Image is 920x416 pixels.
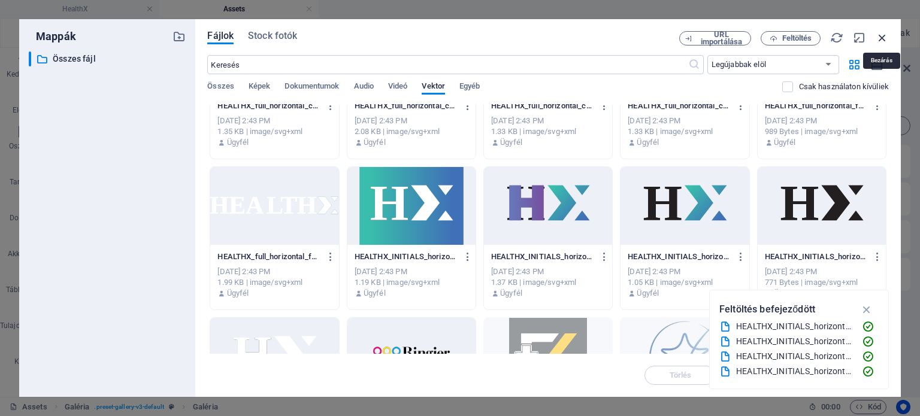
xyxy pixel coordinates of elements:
[637,137,659,148] p: Ügyfél
[761,31,821,45] button: Feltöltés
[697,31,746,45] span: URL importálása
[628,101,731,111] p: HEALTHX_full_horizontal_colorX_v1-j_8CdYtdfoKgA1bMhWfe6w.svg
[500,137,522,148] p: Ügyfél
[217,266,331,277] div: [DATE] 2:43 PM
[29,29,76,44] p: Mappák
[217,277,331,288] div: 1.99 KB | image/svg+xml
[207,79,234,96] span: Összes
[207,29,234,43] span: Fájlok
[207,55,688,74] input: Keresés
[364,288,386,299] p: Ügyfél
[227,288,249,299] p: Ügyfél
[491,251,594,262] p: HEALTHX_INITIALS_horizontal_colorTEXT_svg-lRFRt-rYicAbYCpeVmgrtg.svg
[5,5,84,15] a: Skip to main content
[422,79,445,96] span: Vektor
[628,116,742,126] div: [DATE] 2:43 PM
[628,266,742,277] div: [DATE] 2:43 PM
[248,29,297,43] span: Stock fotók
[364,137,386,148] p: Ügyfél
[736,335,852,348] div: HEALTHX_INITIALS_horizontal_full_BLACK_svg.svg
[765,251,868,262] p: HEALTHX_INITIALS_horizontal_full_BLACK_svg-8MKuHJxwfY_2tq9QVGsv4w.svg
[459,79,480,96] span: Egyéb
[491,101,594,111] p: HEALTHX_full_horizontal_colorX_svg-LDgrO2uukven7k2jJfhOvg.svg
[355,251,458,262] p: HEALTHX_INITIALS_horizontal_colorBACK_svg-Q05GvIzvh10yY_mP4aLz9Q.svg
[491,116,605,126] div: [DATE] 2:43 PM
[355,266,468,277] div: [DATE] 2:43 PM
[491,277,605,288] div: 1.37 KB | image/svg+xml
[355,277,468,288] div: 1.19 KB | image/svg+xml
[830,31,843,44] i: Újratöltés
[285,79,339,96] span: Dokumentumok
[355,116,468,126] div: [DATE] 2:43 PM
[217,101,320,111] p: HEALTHX_full_horizontal_colorBACK_svg-209b2oB_TlARPjzQY4YDrg.svg
[628,251,731,262] p: HEALTHX_INITIALS_horizontal_colorX_svg-BLAttJW1iXH7cn1dqx_bSA.svg
[765,277,879,288] div: 771 Bytes | image/svg+xml
[29,51,31,66] div: ​
[53,52,164,66] p: Összes fájl
[774,288,796,299] p: Ügyfél
[484,318,612,396] div: Ez a fájl már ki lett választva vagy nem támogatott ebben az elemben
[637,288,659,299] p: Ügyfél
[354,79,374,96] span: Audio
[628,277,742,288] div: 1.05 KB | image/svg+xml
[774,137,796,148] p: Ügyfél
[500,288,522,299] p: Ügyfél
[491,126,605,137] div: 1.33 KB | image/svg+xml
[679,31,751,45] button: URL importálása
[736,320,852,333] div: HEALTHX_INITIALS_horizontal_full_WHITE_svg.svg
[765,116,879,126] div: [DATE] 2:43 PM
[217,116,331,126] div: [DATE] 2:43 PM
[765,126,879,137] div: 989 Bytes | image/svg+xml
[765,266,879,277] div: [DATE] 2:43 PM
[719,302,815,317] p: Feltöltés befejeződött
[799,81,889,92] p: Csak használaton kívüliek
[736,365,852,378] div: HEALTHX_INITIALS_horizontal_colorTEXT_svg.svg
[782,35,812,42] span: Feltöltés
[355,126,468,137] div: 2.08 KB | image/svg+xml
[249,79,270,96] span: Képek
[628,126,742,137] div: 1.33 KB | image/svg+xml
[355,101,458,111] p: HEALTHX_full_horizontal_colorTEXT_svg-zykILLBod7dBuJSpcSYwDA.svg
[172,30,186,43] i: Új mappa létrehozása
[491,266,605,277] div: [DATE] 2:43 PM
[217,251,320,262] p: HEALTHX_full_horizontal_full_WHITE_svg-bDNoXju9-YLwoy8NSOHPpQ.svg
[621,318,749,396] div: Ez a fájl már ki lett választva vagy nem támogatott ebben az elemben
[217,126,331,137] div: 1.35 KB | image/svg+xml
[227,137,249,148] p: Ügyfél
[765,101,868,111] p: HEALTHX_full_horizontal_full_BLACK_svg-Yk53jbhysPkZ_XrWhiMSXA.svg
[388,79,407,96] span: Videó
[736,350,852,363] div: HEALTHX_INITIALS_horizontal_colorX_svg.svg
[853,31,866,44] i: Minimalizálás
